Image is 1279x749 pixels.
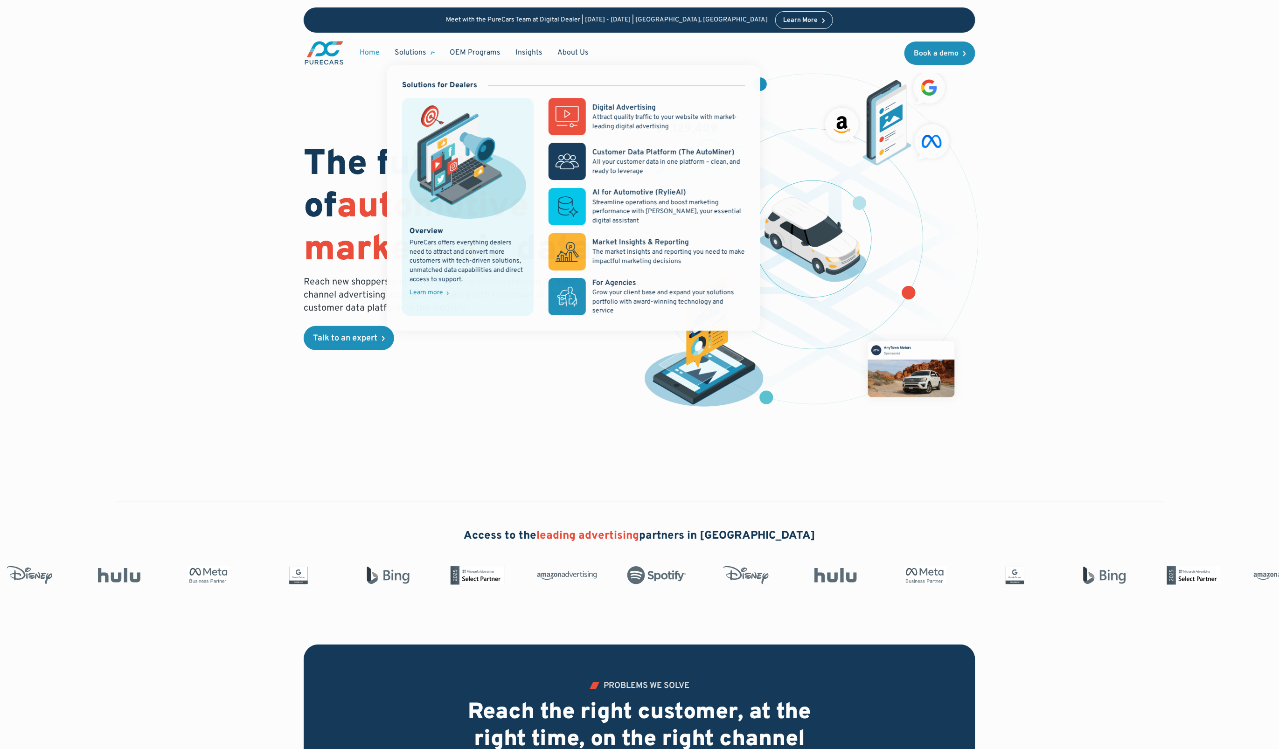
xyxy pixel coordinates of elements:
img: ads on social media and advertising partners [820,67,954,166]
img: marketing illustration showing social media channels and campaigns [410,105,526,218]
div: PureCars offers everything dealers need to attract and convert more customers with tech-driven so... [410,238,526,284]
img: Amazon Advertising [537,568,597,583]
a: For AgenciesGrow your client base and expand your solutions portfolio with award-winning technolo... [549,277,745,315]
img: Microsoft Advertising Partner [447,566,507,585]
img: persona of a buyer [636,274,772,410]
img: Meta Business Partner [895,566,955,585]
img: Meta Business Partner [179,566,238,585]
img: Google Partner [268,566,328,585]
div: Solutions for Dealers [402,80,477,90]
a: marketing illustration showing social media channels and campaignsOverviewPureCars offers everyth... [402,98,534,315]
div: PROBLEMS WE SOLVE [604,682,689,690]
h1: The future of is data. [304,144,628,272]
h2: Access to the partners in [GEOGRAPHIC_DATA] [464,528,815,544]
div: Book a demo [914,50,959,57]
p: The market insights and reporting you need to make impactful marketing decisions [592,248,745,266]
img: Google Partner [985,566,1044,585]
div: Solutions [395,48,426,58]
p: Reach new shoppers and nurture existing clients through an omni-channel advertising approach comb... [304,276,587,315]
a: Market Insights & ReportingThe market insights and reporting you need to make impactful marketing... [549,233,745,270]
a: OEM Programs [442,44,508,62]
div: For Agencies [592,277,636,288]
img: Disney [716,566,776,585]
a: Insights [508,44,550,62]
div: Learn more [410,290,443,296]
a: Customer Data Platform (The AutoMiner)All your customer data in one platform – clean, and ready t... [549,143,745,180]
a: Digital AdvertisingAttract quality traffic to your website with market-leading digital advertising [549,98,745,135]
a: Learn More [775,11,833,29]
div: Overview [410,226,443,236]
img: Microsoft Advertising Partner [1164,566,1223,585]
img: Spotify [626,566,686,585]
div: AI for Automotive (RylieAI) [592,187,686,198]
a: Home [352,44,387,62]
nav: Solutions [387,65,760,331]
a: AI for Automotive (RylieAI)Streamline operations and boost marketing performance with [PERSON_NAM... [549,187,745,225]
div: Digital Advertising [592,102,656,112]
img: illustration of a vehicle [759,197,867,282]
img: Hulu [806,568,865,583]
div: Market Insights & Reporting [592,237,689,248]
div: Learn More [783,17,818,24]
img: Bing [358,566,417,585]
span: leading advertising [536,529,639,543]
a: Talk to an expert [304,326,394,350]
img: mockup of facebook post [856,329,966,409]
a: main [304,40,345,66]
p: Grow your client base and expand your solutions portfolio with award-winning technology and service [592,288,745,316]
p: Streamline operations and boost marketing performance with [PERSON_NAME], your essential digital ... [592,198,745,226]
span: automotive marketing [304,185,529,272]
a: Book a demo [904,42,975,65]
div: Talk to an expert [313,334,377,343]
p: Attract quality traffic to your website with market-leading digital advertising [592,113,745,131]
img: Hulu [89,568,149,583]
a: About Us [550,44,596,62]
div: Solutions [387,44,442,62]
img: purecars logo [304,40,345,66]
img: Bing [1074,566,1134,585]
p: All your customer data in one platform – clean, and ready to leverage [592,158,745,176]
div: Customer Data Platform (The AutoMiner) [592,147,735,157]
p: Meet with the PureCars Team at Digital Dealer | [DATE] - [DATE] | [GEOGRAPHIC_DATA], [GEOGRAPHIC_... [446,16,768,24]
